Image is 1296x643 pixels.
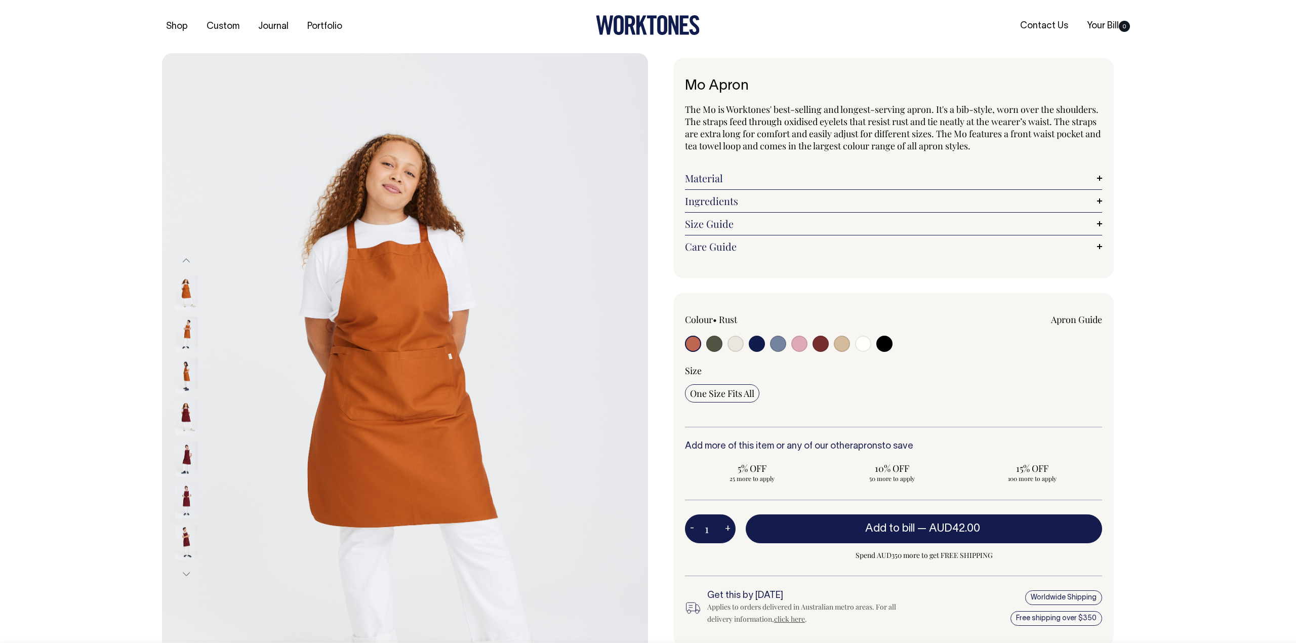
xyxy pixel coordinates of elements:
[685,172,1102,184] a: Material
[746,549,1102,561] span: Spend AUD350 more to get FREE SHIPPING
[175,524,198,559] img: burgundy
[853,442,882,451] a: aprons
[1051,313,1102,326] a: Apron Guide
[720,519,736,539] button: +
[175,316,198,352] img: rust
[175,441,198,476] img: burgundy
[685,195,1102,207] a: Ingredients
[303,18,346,35] a: Portfolio
[175,275,198,310] img: rust
[162,18,192,35] a: Shop
[707,601,913,625] div: Applies to orders delivered in Australian metro areas. For all delivery information, .
[175,399,198,435] img: burgundy
[970,474,1094,483] span: 100 more to apply
[1083,18,1134,34] a: Your Bill0
[685,441,1102,452] h6: Add more of this item or any of our other to save
[965,459,1099,486] input: 15% OFF 100 more to apply
[179,562,194,585] button: Next
[685,365,1102,377] div: Size
[830,474,954,483] span: 50 more to apply
[254,18,293,35] a: Journal
[685,519,699,539] button: -
[865,524,915,534] span: Add to bill
[707,591,913,601] h6: Get this by [DATE]
[175,358,198,393] img: rust
[175,483,198,518] img: burgundy
[179,250,194,272] button: Previous
[690,462,814,474] span: 5% OFF
[685,313,852,326] div: Colour
[202,18,244,35] a: Custom
[719,313,737,326] label: Rust
[685,459,819,486] input: 5% OFF 25 more to apply
[685,103,1101,152] span: The Mo is Worktones' best-selling and longest-serving apron. It's a bib-style, worn over the shou...
[685,78,1102,94] h1: Mo Apron
[774,614,805,624] a: click here
[713,313,717,326] span: •
[929,524,980,534] span: AUD42.00
[825,459,959,486] input: 10% OFF 50 more to apply
[690,387,754,399] span: One Size Fits All
[746,514,1102,543] button: Add to bill —AUD42.00
[690,474,814,483] span: 25 more to apply
[685,218,1102,230] a: Size Guide
[830,462,954,474] span: 10% OFF
[1119,21,1130,32] span: 0
[917,524,983,534] span: —
[970,462,1094,474] span: 15% OFF
[685,240,1102,253] a: Care Guide
[1016,18,1072,34] a: Contact Us
[685,384,759,403] input: One Size Fits All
